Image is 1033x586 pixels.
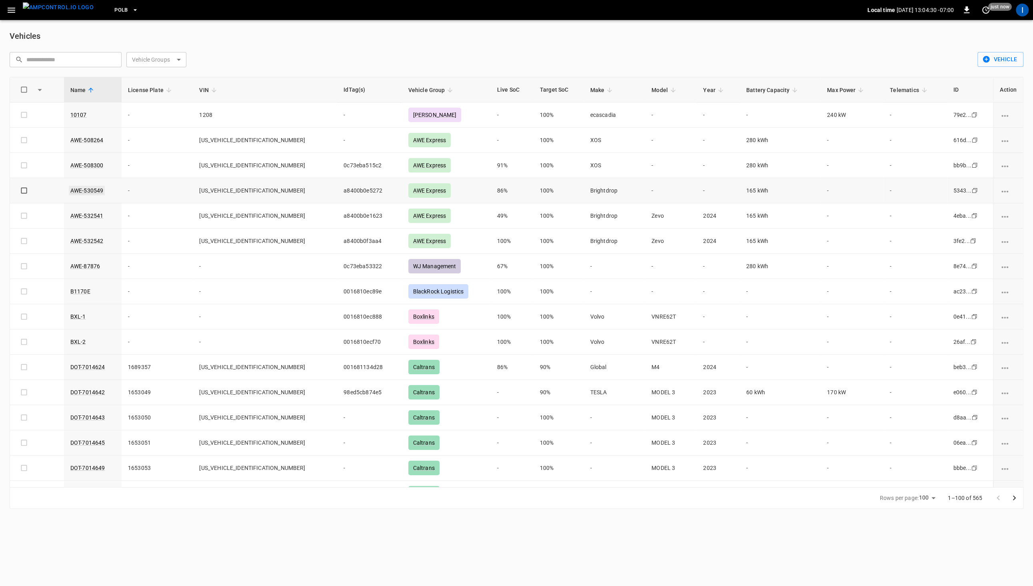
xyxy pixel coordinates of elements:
a: BXL-2 [70,339,86,345]
div: copy [971,363,979,371]
span: a8400b0e1623 [344,213,382,219]
td: - [193,329,337,355]
td: 165 kWh [740,229,821,254]
td: - [491,380,533,405]
td: XOS [583,128,645,153]
span: Telematics [890,85,929,95]
span: Name [70,85,96,95]
td: - [583,456,645,481]
td: 1653051 [122,430,193,456]
span: Battery Capacity [746,85,800,95]
td: - [645,178,697,203]
td: - [697,128,740,153]
td: - [583,430,645,456]
a: BXL-1 [70,313,86,320]
td: - [821,279,883,304]
td: 2024 [697,355,740,380]
td: VNRE62T [645,329,697,355]
td: [US_VEHICLE_IDENTIFICATION_NUMBER] [193,481,337,506]
img: ampcontrol.io logo [23,2,94,12]
span: - [344,439,345,446]
td: Volvo [583,329,645,355]
div: WJ Management [408,259,461,273]
td: 100% [491,279,533,304]
td: - [740,405,821,430]
span: License Plate [128,85,174,95]
td: [US_VEHICLE_IDENTIFICATION_NUMBER] [193,128,337,153]
span: 98ed5cb874e5 [344,389,382,395]
div: Caltrans [408,410,440,425]
td: - [740,355,821,380]
td: Global [583,355,645,380]
div: e060... [953,388,971,396]
td: - [122,178,193,203]
td: 100% [533,254,584,279]
div: 100 [919,492,938,504]
div: Caltrans [408,435,440,450]
td: [US_VEHICLE_IDENTIFICATION_NUMBER] [193,456,337,481]
td: - [883,481,947,506]
td: 1653050 [122,405,193,430]
span: 0c73eba53322 [344,263,382,269]
td: 165 kWh [740,203,821,229]
div: vehicle options [1000,111,1017,119]
td: - [883,178,947,203]
td: - [821,405,883,430]
p: 1–100 of 565 [948,494,982,502]
div: copy [971,136,979,144]
td: 100% [533,153,584,178]
div: AWE Express [408,183,451,198]
div: vehicle options [1000,363,1017,371]
td: - [883,102,947,128]
td: - [883,405,947,430]
td: 100% [533,128,584,153]
div: copy [971,312,979,321]
td: 49% [491,203,533,229]
th: IdTag(s) [337,77,402,102]
td: - [821,456,883,481]
div: beb3... [953,363,971,371]
div: 79e2... [953,111,971,119]
div: d8aa... [953,413,971,421]
a: AWE-530549 [69,186,105,195]
div: copy [971,262,979,271]
span: a8400b0f3aa4 [344,238,382,244]
button: PoLB [111,2,142,18]
td: - [821,304,883,329]
div: 0e41... [953,313,971,321]
td: - [645,153,697,178]
span: just now [988,3,1012,11]
td: - [883,254,947,279]
div: copy [971,161,979,170]
td: 1689357 [122,355,193,380]
td: - [883,355,947,380]
div: AWE Express [408,158,451,173]
div: 3fe2... [953,237,970,245]
div: vehicle options [1000,338,1017,346]
td: - [645,102,697,128]
div: 4eba... [953,212,971,220]
td: - [583,279,645,304]
td: - [883,304,947,329]
div: 5343... [953,187,971,195]
td: - [883,279,947,304]
td: - [740,102,821,128]
td: - [883,153,947,178]
td: Brightdrop [583,229,645,254]
a: 10107 [70,112,87,118]
div: copy [971,287,979,296]
a: AWE-532541 [70,213,104,219]
td: 90% [533,355,584,380]
td: 86% [491,355,533,380]
td: - [821,254,883,279]
div: vehicle options [1000,413,1017,421]
span: VIN [199,85,219,95]
span: Make [590,85,615,95]
h6: Vehicles [10,30,40,42]
td: - [122,304,193,329]
div: vehicle options [1000,439,1017,447]
td: - [883,128,947,153]
td: - [740,304,821,329]
td: 60 kWh [740,481,821,506]
td: - [883,203,947,229]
